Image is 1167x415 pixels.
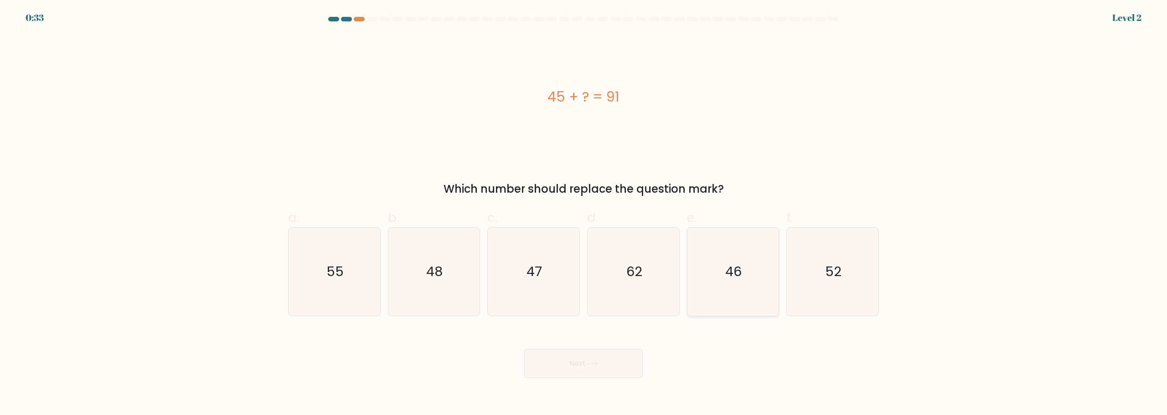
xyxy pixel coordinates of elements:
[1112,11,1141,25] div: Level 2
[288,209,299,226] span: a.
[388,209,399,226] span: b.
[527,262,542,281] text: 47
[726,262,742,281] text: 46
[26,11,44,25] div: 0:33
[626,262,642,281] text: 62
[826,262,842,281] text: 52
[786,209,793,226] span: f.
[294,181,873,197] div: Which number should replace the question mark?
[288,87,879,107] div: 45 + ? = 91
[326,262,344,281] text: 55
[427,262,443,281] text: 48
[587,209,598,226] span: d.
[487,209,497,226] span: c.
[687,209,697,226] span: e.
[524,349,643,378] button: Next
